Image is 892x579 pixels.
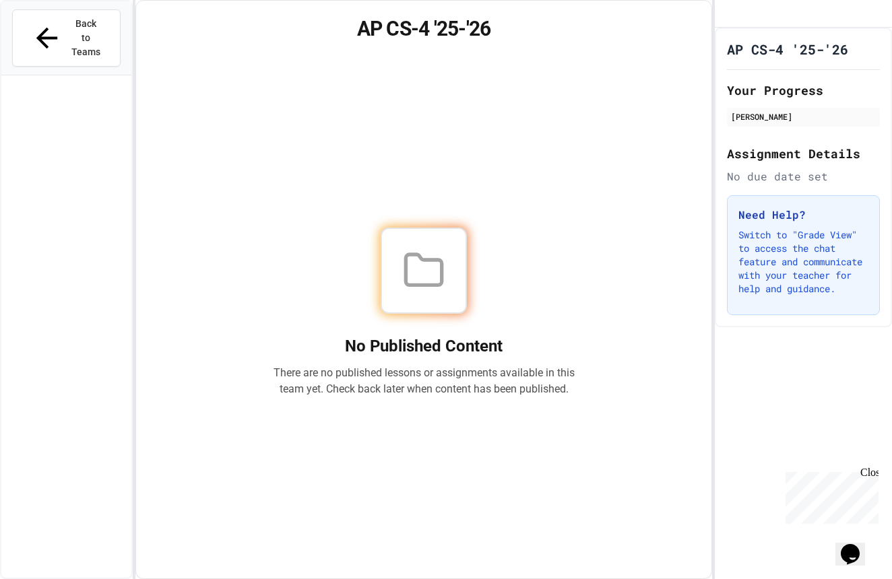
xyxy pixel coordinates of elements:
[738,228,868,296] p: Switch to "Grade View" to access the chat feature and communicate with your teacher for help and ...
[727,40,848,59] h1: AP CS-4 '25-'26
[731,110,876,123] div: [PERSON_NAME]
[780,467,879,524] iframe: chat widget
[738,207,868,223] h3: Need Help?
[5,5,93,86] div: Chat with us now!Close
[12,9,121,67] button: Back to Teams
[273,335,575,357] h2: No Published Content
[273,365,575,397] p: There are no published lessons or assignments available in this team yet. Check back later when c...
[727,168,880,184] div: No due date set
[727,144,880,163] h2: Assignment Details
[152,17,695,41] h1: AP CS-4 '25-'26
[71,17,102,59] span: Back to Teams
[835,525,879,566] iframe: chat widget
[727,81,880,100] h2: Your Progress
